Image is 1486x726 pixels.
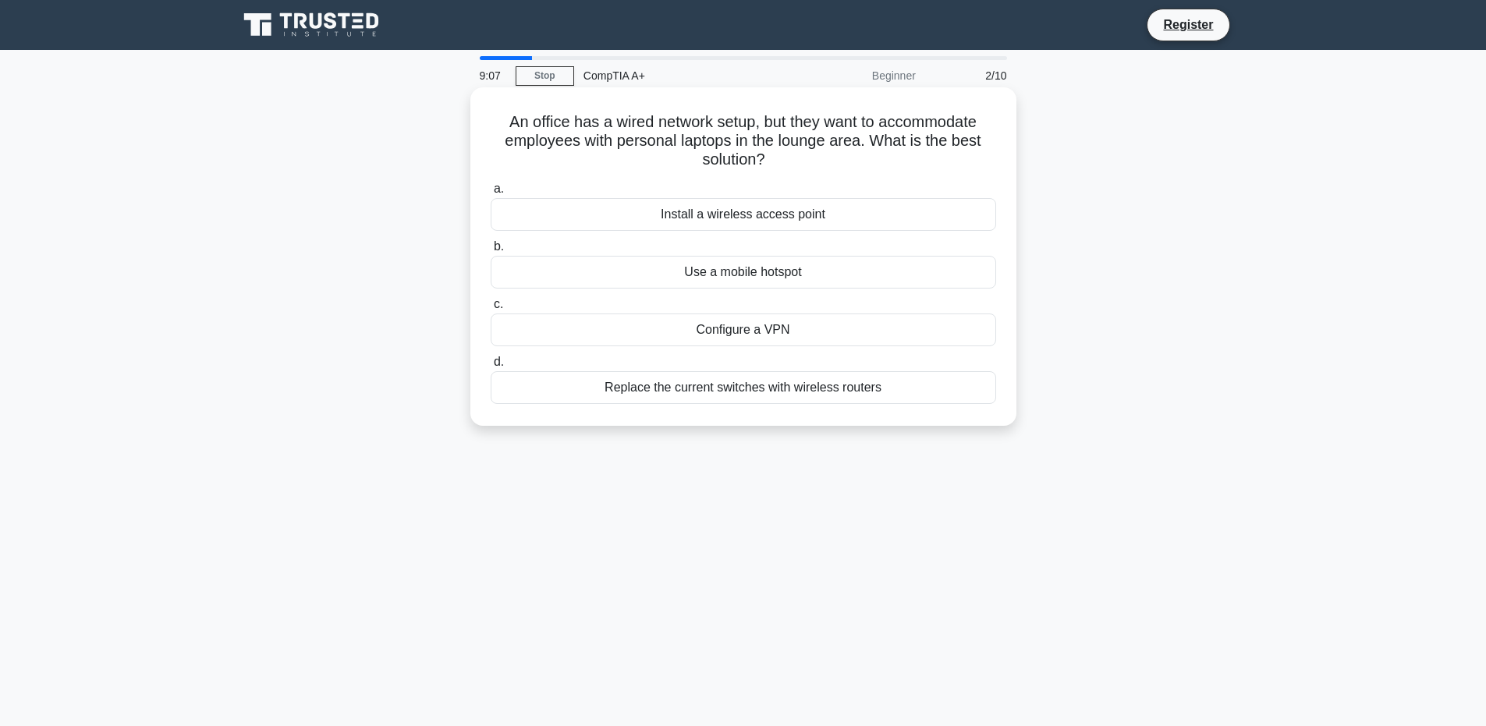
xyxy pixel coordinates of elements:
[574,60,789,91] div: CompTIA A+
[489,112,998,170] h5: An office has a wired network setup, but they want to accommodate employees with personal laptops...
[494,182,504,195] span: a.
[516,66,574,86] a: Stop
[1154,15,1222,34] a: Register
[491,256,996,289] div: Use a mobile hotspot
[470,60,516,91] div: 9:07
[494,355,504,368] span: d.
[491,371,996,404] div: Replace the current switches with wireless routers
[925,60,1016,91] div: 2/10
[491,313,996,346] div: Configure a VPN
[491,198,996,231] div: Install a wireless access point
[789,60,925,91] div: Beginner
[494,297,503,310] span: c.
[494,239,504,253] span: b.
